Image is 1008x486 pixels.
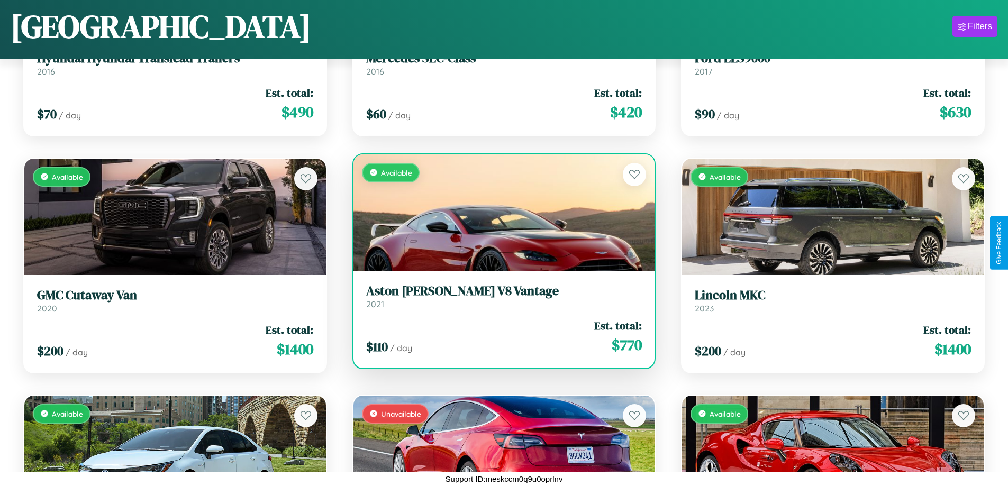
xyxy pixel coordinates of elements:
a: Ford LLS90002017 [695,51,971,77]
span: $ 200 [37,342,63,360]
span: $ 630 [940,102,971,123]
span: Est. total: [594,318,642,333]
span: Available [52,409,83,418]
span: / day [723,347,746,357]
a: Aston [PERSON_NAME] V8 Vantage2021 [366,283,642,309]
a: GMC Cutaway Van2020 [37,288,313,314]
span: $ 420 [610,102,642,123]
span: $ 90 [695,105,715,123]
span: / day [59,110,81,121]
span: $ 60 [366,105,386,123]
h3: Mercedes SLC-Class [366,51,642,66]
span: Est. total: [923,85,971,100]
a: Lincoln MKC2023 [695,288,971,314]
span: / day [717,110,739,121]
span: 2017 [695,66,712,77]
h3: Aston [PERSON_NAME] V8 Vantage [366,283,642,299]
span: Available [381,168,412,177]
span: 2021 [366,299,384,309]
div: Filters [968,21,992,32]
h3: Ford LLS9000 [695,51,971,66]
span: 2016 [366,66,384,77]
span: / day [66,347,88,357]
span: / day [388,110,411,121]
span: $ 70 [37,105,57,123]
span: Est. total: [266,322,313,337]
div: Give Feedback [995,222,1003,264]
span: $ 490 [281,102,313,123]
h3: GMC Cutaway Van [37,288,313,303]
span: Available [710,409,741,418]
span: $ 200 [695,342,721,360]
span: $ 1400 [934,338,971,360]
h3: Lincoln MKC [695,288,971,303]
span: Est. total: [266,85,313,100]
span: 2023 [695,303,714,314]
h3: Hyundai Hyundai Translead Trailers [37,51,313,66]
span: / day [390,343,412,353]
span: Est. total: [923,322,971,337]
span: Unavailable [381,409,421,418]
span: 2016 [37,66,55,77]
h1: [GEOGRAPHIC_DATA] [11,5,311,48]
p: Support ID: meskccm0q9u0oprlnv [446,472,563,486]
span: Available [52,172,83,181]
span: $ 1400 [277,338,313,360]
span: $ 110 [366,338,388,355]
a: Hyundai Hyundai Translead Trailers2016 [37,51,313,77]
span: Available [710,172,741,181]
span: $ 770 [612,334,642,355]
button: Filters [952,16,997,37]
span: 2020 [37,303,57,314]
a: Mercedes SLC-Class2016 [366,51,642,77]
span: Est. total: [594,85,642,100]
